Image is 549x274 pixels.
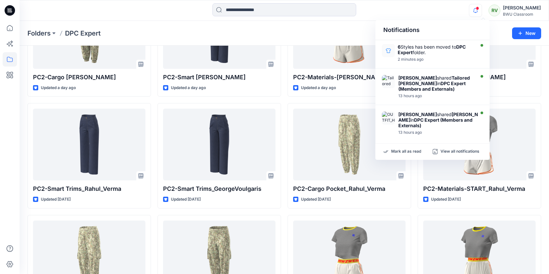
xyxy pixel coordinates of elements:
[489,5,500,16] div: RV
[398,112,437,117] strong: [PERSON_NAME]
[398,94,474,98] div: Friday, October 10, 2025 19:47
[41,84,76,91] p: Updated a day ago
[33,184,145,193] p: PC2-Smart Trims_Rahul_Verma
[398,130,479,135] div: Friday, October 10, 2025 19:47
[398,117,473,128] strong: DPC Expert (Members and Externals)
[41,196,71,203] p: Updated [DATE]
[33,73,145,82] p: PC2-Cargo [PERSON_NAME]
[441,149,479,155] p: View all notifications
[301,196,331,203] p: Updated [DATE]
[431,196,461,203] p: Updated [DATE]
[171,196,201,203] p: Updated [DATE]
[163,109,275,180] a: PC2-Smart Trims_GeorgeVoulgaris
[512,27,541,39] button: New
[163,73,275,82] p: PC2-Smart [PERSON_NAME]
[503,12,541,17] div: BWU Classroom
[293,109,406,180] a: PC2-Cargo Pocket_Rahul_Verma
[398,44,466,55] strong: DPC Expert
[375,20,490,40] div: Notifications
[163,184,275,193] p: PC2-Smart Trims_GeorgeVoulgaris
[398,112,479,128] div: shared in
[423,184,536,193] p: PC2-Materials-START_Rahul_Verma
[33,109,145,180] a: PC2-Smart Trims_Rahul_Verma
[293,184,406,193] p: PC2-Cargo Pocket_Rahul_Verma
[398,44,401,50] strong: 6
[398,81,466,92] strong: DPC Expert (Members and Externals)
[27,29,51,38] a: Folders
[293,73,406,82] p: PC2-Materials-[PERSON_NAME]
[65,29,101,38] p: DPC Expert
[382,112,395,125] img: OUTFIT_Hans Olsson
[391,149,421,155] p: Mark all as read
[398,75,470,86] strong: Tailored [PERSON_NAME]
[398,112,478,123] strong: [PERSON_NAME]
[398,57,474,62] div: Saturday, October 11, 2025 09:08
[398,75,437,81] strong: [PERSON_NAME]
[382,75,395,88] img: Tailored Pants_Hans Olsson
[503,4,541,12] div: [PERSON_NAME]
[171,84,206,91] p: Updated a day ago
[301,84,336,91] p: Updated a day ago
[398,44,474,55] div: Styles has been moved to folder.
[398,75,474,92] div: shared in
